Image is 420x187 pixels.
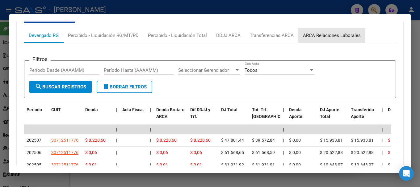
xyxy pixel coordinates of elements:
datatable-header-cell: | [148,103,154,130]
span: $ 0,06 [85,150,97,155]
span: | [382,127,383,132]
span: $ 61.568,65 [221,150,244,155]
span: $ 8.228,60 [190,138,211,143]
span: $ 47.801,44 [221,138,244,143]
span: | [150,127,151,132]
span: $ 39.572,84 [252,138,275,143]
span: $ 61.568,59 [252,150,275,155]
span: Borrar Filtros [102,84,147,90]
div: Open Intercom Messenger [399,166,414,181]
span: $ 0,00 [289,150,301,155]
span: | [382,162,383,167]
span: Dif DDJJ y Trf. [190,107,210,119]
div: Percibido - Liquidación Total [148,32,207,39]
span: | [283,127,284,132]
div: Transferencias ARCA [250,32,294,39]
span: | [116,150,117,155]
span: 30712511776 [51,150,78,155]
span: | [116,127,117,132]
datatable-header-cell: DJ Total [219,103,250,130]
span: Todos [245,67,258,73]
datatable-header-cell: Deuda Aporte [287,103,317,130]
span: | [382,138,383,143]
span: | [150,138,151,143]
span: DJ Aporte Total [320,107,339,119]
span: 30712511776 [51,138,78,143]
span: $ 20.522,88 [320,150,343,155]
span: Período [27,107,42,112]
span: Acta Fisca. [122,107,144,112]
datatable-header-cell: Acta Fisca. [120,103,148,130]
span: $ 31.931,92 [221,162,244,167]
span: | [382,107,383,112]
span: $ 15.933,81 [351,138,374,143]
span: $ 0,06 [190,150,202,155]
span: $ 0,01 [85,162,97,167]
div: Devengado RG [29,32,59,39]
span: | [116,162,117,167]
datatable-header-cell: Deuda [83,103,114,130]
datatable-header-cell: Período [24,103,49,130]
span: | [150,150,151,155]
span: | [382,150,383,155]
div: DDJJ ARCA [216,32,241,39]
datatable-header-cell: DJ Aporte Total [317,103,348,130]
span: Deuda Contr. [388,107,413,112]
span: CUIT [51,107,61,112]
div: ARCA Relaciones Laborales [303,32,361,39]
span: Tot. Trf. [GEOGRAPHIC_DATA] [252,107,294,119]
datatable-header-cell: Transferido Aporte [348,103,379,130]
datatable-header-cell: Deuda Bruta x ARCA [154,103,188,130]
span: 202507 [27,138,41,143]
span: $ 15.933,81 [320,138,343,143]
span: | [116,107,117,112]
button: Borrar Filtros [97,81,152,93]
span: $ 0,06 [156,150,168,155]
span: 30712511776 [51,162,78,167]
span: Deuda Aporte [289,107,302,119]
datatable-header-cell: | [114,103,120,130]
span: $ 0,01 [190,162,202,167]
span: 202506 [27,150,41,155]
span: $ 0,06 [388,150,400,155]
span: $ 0,00 [289,138,301,143]
div: Percibido - Liquidación RG/MT/PD [68,32,139,39]
span: $ 10.643,97 [351,162,374,167]
span: Transferido Aporte [351,107,374,119]
span: | [150,162,151,167]
mat-icon: search [35,83,42,90]
span: $ 8.228,60 [156,138,177,143]
mat-icon: delete [102,83,110,90]
span: $ 8.228,59 [388,138,408,143]
span: $ 0,00 [289,162,301,167]
span: DJ Total [221,107,237,112]
datatable-header-cell: Dif DDJJ y Trf. [188,103,219,130]
span: | [116,138,117,143]
span: $ 0,01 [156,162,168,167]
span: | [150,107,151,112]
span: Deuda [85,107,98,112]
span: $ 31.931,91 [252,162,275,167]
span: Deuda Bruta x ARCA [156,107,184,119]
span: $ 10.643,97 [320,162,343,167]
span: $ 8.228,60 [85,138,106,143]
h3: Filtros [29,56,51,63]
datatable-header-cell: | [379,103,385,130]
datatable-header-cell: | [280,103,287,130]
span: 202505 [27,162,41,167]
datatable-header-cell: Deuda Contr. [385,103,416,130]
span: | [283,107,284,112]
datatable-header-cell: CUIT [49,103,83,130]
button: Buscar Registros [29,81,92,93]
span: Buscar Registros [35,84,86,90]
span: Seleccionar Gerenciador [178,67,234,73]
span: $ 0,00 [388,162,400,167]
span: $ 20.522,88 [351,150,374,155]
datatable-header-cell: Tot. Trf. Bruto [250,103,280,130]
